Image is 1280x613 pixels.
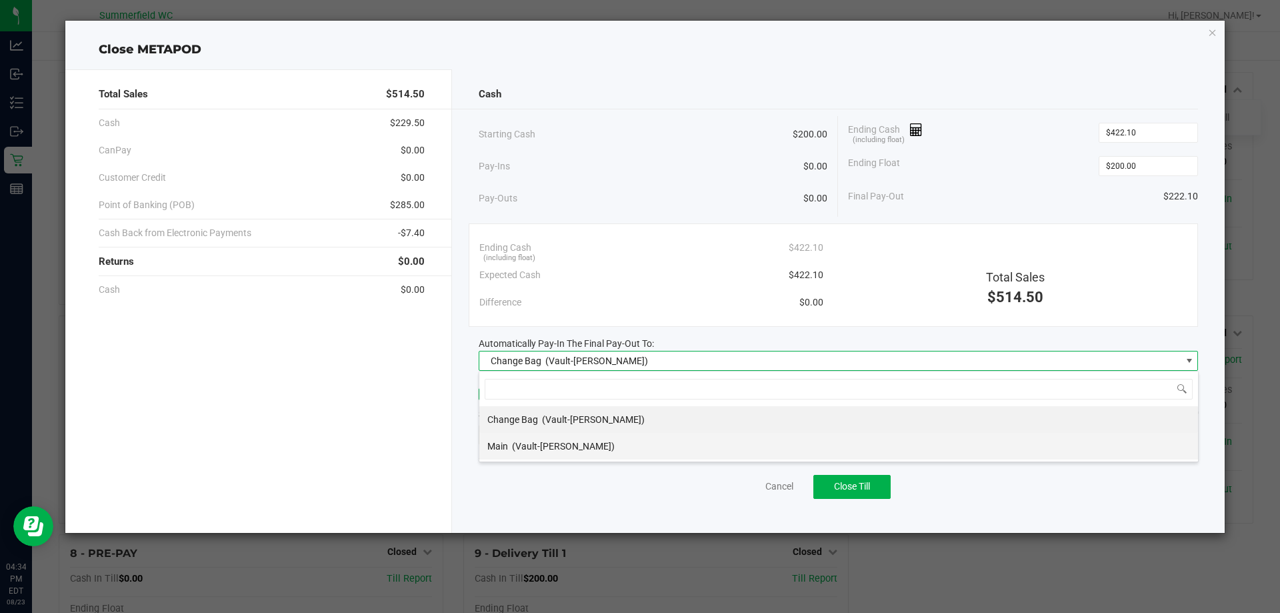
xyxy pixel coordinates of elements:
span: $514.50 [987,289,1043,305]
span: (Vault-[PERSON_NAME]) [545,356,648,366]
span: Ending Cash [479,241,531,255]
span: $0.00 [398,254,425,269]
span: Expected Cash [479,268,541,282]
span: Automatically Pay-In The Final Pay-Out To: [479,338,654,349]
iframe: Resource center [13,506,53,546]
span: $422.10 [789,241,823,255]
span: $222.10 [1163,189,1198,203]
span: Point of Banking (POB) [99,198,195,212]
span: -$7.40 [398,226,425,240]
span: (including float) [853,135,905,146]
span: $0.00 [401,171,425,185]
span: Total Sales [986,270,1045,284]
span: Cash Back from Electronic Payments [99,226,251,240]
span: $0.00 [401,143,425,157]
span: CanPay [99,143,131,157]
span: Pay-Outs [479,191,517,205]
span: $0.00 [401,283,425,297]
span: (including float) [483,253,535,264]
span: Main [487,441,508,452]
span: $0.00 [803,159,827,173]
span: $0.00 [799,295,823,310]
span: $422.10 [789,268,823,282]
span: Difference [479,295,521,310]
span: $229.50 [390,116,425,130]
span: (Vault-[PERSON_NAME]) [512,441,615,452]
button: Close Till [813,475,891,499]
span: Cash [99,116,120,130]
span: Ending Cash [848,123,923,143]
span: Change Bag [487,414,538,425]
div: Close METAPOD [65,41,1225,59]
span: Close Till [834,481,870,492]
span: Total Sales [99,87,148,102]
span: Customer Credit [99,171,166,185]
span: $200.00 [793,127,827,141]
span: Pay-Ins [479,159,510,173]
a: Cancel [765,480,793,494]
span: $514.50 [386,87,425,102]
span: $285.00 [390,198,425,212]
span: Cash [479,87,501,102]
span: Starting Cash [479,127,535,141]
span: (Vault-[PERSON_NAME]) [542,414,645,425]
span: Change Bag [491,356,541,366]
div: Returns [99,247,425,276]
span: Final Pay-Out [848,189,904,203]
span: Ending Float [848,156,900,176]
span: $0.00 [803,191,827,205]
span: Cash [99,283,120,297]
